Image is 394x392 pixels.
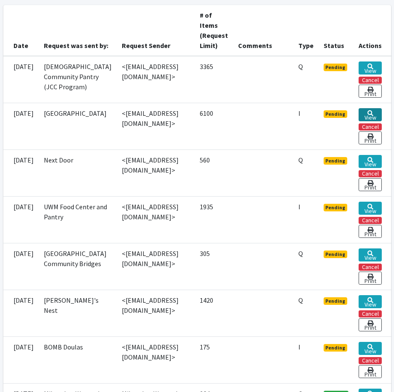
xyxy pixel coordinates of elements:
[359,310,382,317] button: Cancel
[359,357,382,364] button: Cancel
[195,5,233,56] th: # of Items (Request Limit)
[195,243,233,290] td: 305
[298,62,303,71] abbr: Quantity
[3,243,39,290] td: [DATE]
[354,5,392,56] th: Actions
[359,318,382,331] a: Print
[39,5,117,56] th: Request was sent by:
[324,64,348,71] span: Pending
[117,243,195,290] td: <[EMAIL_ADDRESS][DOMAIN_NAME]>
[324,297,348,305] span: Pending
[117,103,195,149] td: <[EMAIL_ADDRESS][DOMAIN_NAME]>
[117,5,195,56] th: Request Sender
[3,149,39,196] td: [DATE]
[359,131,382,144] a: Print
[324,251,348,258] span: Pending
[39,290,117,336] td: [PERSON_NAME]'s Nest
[324,110,348,118] span: Pending
[359,61,382,75] a: View
[195,290,233,336] td: 1420
[359,365,382,378] a: Print
[359,225,382,238] a: Print
[3,5,39,56] th: Date
[359,108,382,121] a: View
[117,56,195,103] td: <[EMAIL_ADDRESS][DOMAIN_NAME]>
[359,217,382,224] button: Cancel
[39,56,117,103] td: [DEMOGRAPHIC_DATA] Community Pantry (JCC Program)
[3,336,39,383] td: [DATE]
[233,5,293,56] th: Comments
[195,336,233,383] td: 175
[359,77,382,84] button: Cancel
[324,344,348,352] span: Pending
[39,243,117,290] td: [GEOGRAPHIC_DATA] Community Bridges
[195,103,233,149] td: 6100
[359,202,382,215] a: View
[298,249,303,258] abbr: Quantity
[298,296,303,304] abbr: Quantity
[359,178,382,191] a: Print
[359,295,382,308] a: View
[3,103,39,149] td: [DATE]
[298,109,300,117] abbr: Individual
[293,5,319,56] th: Type
[359,155,382,168] a: View
[195,56,233,103] td: 3365
[195,149,233,196] td: 560
[359,264,382,271] button: Cancel
[3,196,39,243] td: [DATE]
[298,343,300,351] abbr: Individual
[319,5,354,56] th: Status
[117,196,195,243] td: <[EMAIL_ADDRESS][DOMAIN_NAME]>
[298,156,303,164] abbr: Quantity
[359,170,382,177] button: Cancel
[39,103,117,149] td: [GEOGRAPHIC_DATA]
[39,149,117,196] td: Next Door
[359,85,382,98] a: Print
[359,123,382,131] button: Cancel
[39,336,117,383] td: BOMB Doulas
[117,149,195,196] td: <[EMAIL_ADDRESS][DOMAIN_NAME]>
[195,196,233,243] td: 1935
[359,272,382,285] a: Print
[359,248,382,261] a: View
[359,342,382,355] a: View
[3,56,39,103] td: [DATE]
[324,157,348,165] span: Pending
[298,203,300,211] abbr: Individual
[117,290,195,336] td: <[EMAIL_ADDRESS][DOMAIN_NAME]>
[3,290,39,336] td: [DATE]
[117,336,195,383] td: <[EMAIL_ADDRESS][DOMAIN_NAME]>
[324,204,348,211] span: Pending
[39,196,117,243] td: UWM Food Center and Pantry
